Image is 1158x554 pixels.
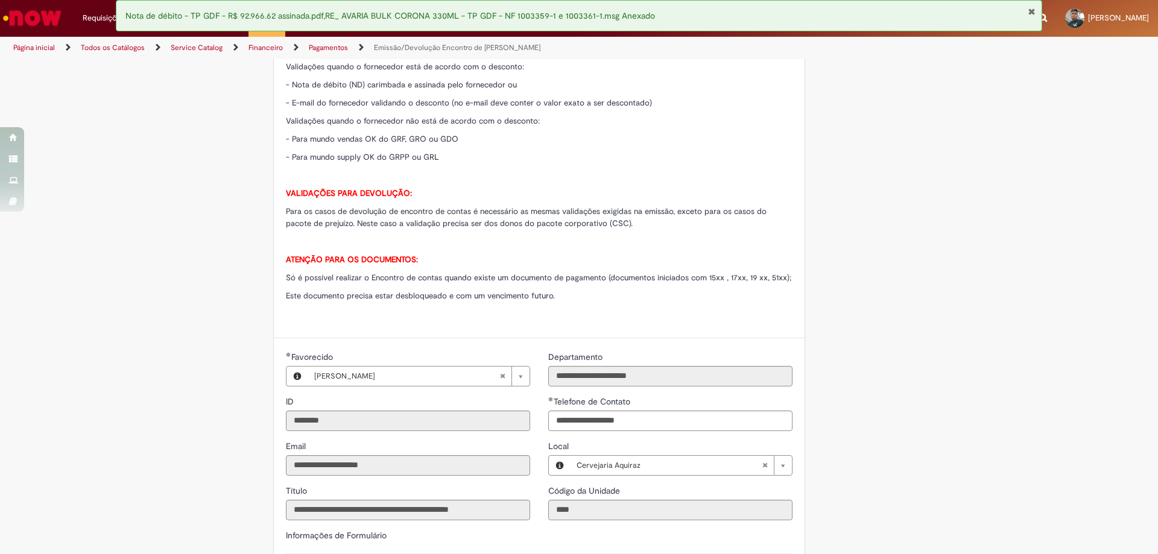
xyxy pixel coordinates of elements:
[308,367,530,386] a: [PERSON_NAME]Limpar campo Favorecido
[548,485,622,497] label: Somente leitura - Código da Unidade
[291,351,335,362] span: Necessários - Favorecido
[548,351,605,362] span: Somente leitura - Departamento
[286,134,458,144] span: - Para mundo vendas OK do GRF, GRO ou GDO
[9,37,763,59] ul: Trilhas de página
[1088,13,1149,23] span: [PERSON_NAME]
[286,485,309,496] span: Somente leitura - Título
[571,456,792,475] a: Cervejaria AquirazLimpar campo Local
[286,152,439,162] span: - Para mundo supply OK do GRPP ou GRL
[286,455,530,476] input: Email
[548,351,605,363] label: Somente leitura - Departamento
[286,440,308,452] label: Somente leitura - Email
[286,80,517,90] span: - Nota de débito (ND) carimbada e assinada pelo fornecedor ou
[171,43,223,52] a: Service Catalog
[286,98,652,108] span: - E-mail do fornecedor validando o desconto (no e-mail deve conter o valor exato a ser descontado)
[548,500,793,520] input: Código da Unidade
[286,367,308,386] button: Favorecido, Visualizar este registro Eric Barros Da Silva
[286,530,387,541] label: Informações de Formulário
[548,485,622,496] span: Somente leitura - Código da Unidade
[1028,7,1036,16] button: Fechar Notificação
[286,61,524,72] span: Validações quando o fornecedor está de acordo com o desconto:
[314,367,499,386] span: [PERSON_NAME]
[548,397,554,401] span: Obrigatório Preenchido
[374,43,540,52] a: Emissão/Devolução Encontro de [PERSON_NAME]
[286,441,308,452] span: Somente leitura - Email
[549,456,571,475] button: Local, Visualizar este registro Cervejaria Aquiraz
[286,254,418,265] strong: ATENÇÃO PARA OS DOCUMENTOS:
[13,43,55,52] a: Página inicial
[756,456,774,475] abbr: Limpar campo Local
[493,367,511,386] abbr: Limpar campo Favorecido
[286,396,296,407] span: Somente leitura - ID
[286,485,309,497] label: Somente leitura - Título
[286,500,530,520] input: Título
[83,12,125,24] span: Requisições
[548,366,793,386] input: Departamento
[81,43,145,52] a: Todos os Catálogos
[548,411,793,431] input: Telefone de Contato
[548,441,571,452] span: Local
[309,43,348,52] a: Pagamentos
[286,188,412,198] strong: VALIDAÇÕES PARA DEVOLUÇÃO:
[125,10,655,21] span: Nota de débito - TP GDF - R$ 92.966.62 assinada.pdf,RE_ AVARIA BULK CORONA 330ML - TP GDF - NF 10...
[248,43,283,52] a: Financeiro
[286,352,291,357] span: Obrigatório Preenchido
[1,6,63,30] img: ServiceNow
[286,272,791,283] span: Só é possível realizar o Encontro de contas quando existe um documento de pagamento (documentos i...
[286,291,555,301] span: Este documento precisa estar desbloqueado e com um vencimento futuro.
[286,116,540,126] span: Validações quando o fornecedor não está de acordo com o desconto:
[554,396,633,407] span: Telefone de Contato
[577,456,762,475] span: Cervejaria Aquiraz
[286,395,296,408] label: Somente leitura - ID
[286,206,767,228] span: Para os casos de devolução de encontro de contas é necessário as mesmas validações exigidas na em...
[286,411,530,431] input: ID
